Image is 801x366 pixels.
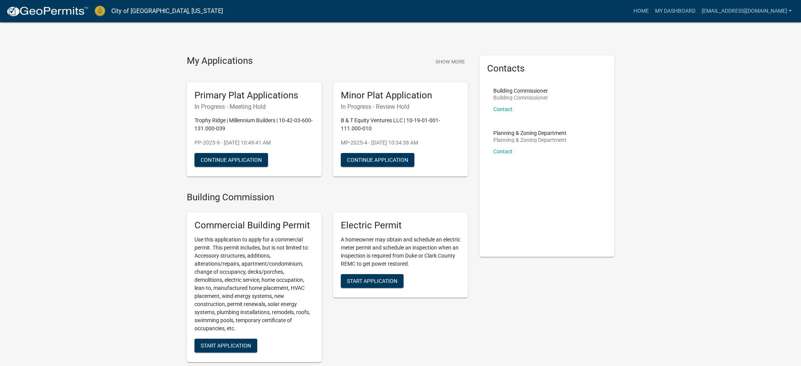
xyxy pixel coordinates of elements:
p: Building Commissioner [493,95,548,100]
p: Use this application to apply for a commercial permit. This permit includes, but is not limited t... [194,236,314,333]
button: Start Application [341,274,404,288]
h5: Electric Permit [341,220,460,231]
h5: Minor Plat Application [341,90,460,101]
p: A homeowner may obtain and schedule an electric meter permit and schedule an inspection when an i... [341,236,460,268]
img: City of Jeffersonville, Indiana [95,6,105,16]
span: Start Application [347,278,397,284]
a: Contact [493,106,513,112]
p: B & T Equity Ventures LLC | 10-19-01-001-111.000-010 [341,116,460,133]
button: Start Application [194,339,257,353]
button: Continue Application [194,153,268,167]
h5: Primary Plat Applications [194,90,314,101]
button: Continue Application [341,153,414,167]
h5: Contacts [487,63,607,74]
a: My Dashboard [652,4,699,18]
p: Planning & Zoning Department [493,130,566,136]
p: Building Commissioner [493,88,548,93]
button: Show More [432,55,468,68]
p: Trophy Ridge | Millennium Builders | 10-42-03-600-131.000-039 [194,116,314,133]
p: Planning & Zoning Department [493,137,566,143]
h6: In Progress - Review Hold [341,103,460,110]
p: PP-2025-9 - [DATE] 10:49:41 AM [194,139,314,147]
h4: Building Commission [187,192,468,203]
span: Start Application [201,343,251,349]
h6: In Progress - Meeting Hold [194,103,314,110]
a: Home [630,4,652,18]
h4: My Applications [187,55,253,67]
a: City of [GEOGRAPHIC_DATA], [US_STATE] [111,5,223,18]
h5: Commercial Building Permit [194,220,314,231]
a: Contact [493,148,513,155]
a: [EMAIL_ADDRESS][DOMAIN_NAME] [699,4,795,18]
p: MP-2025-4 - [DATE] 10:34:38 AM [341,139,460,147]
